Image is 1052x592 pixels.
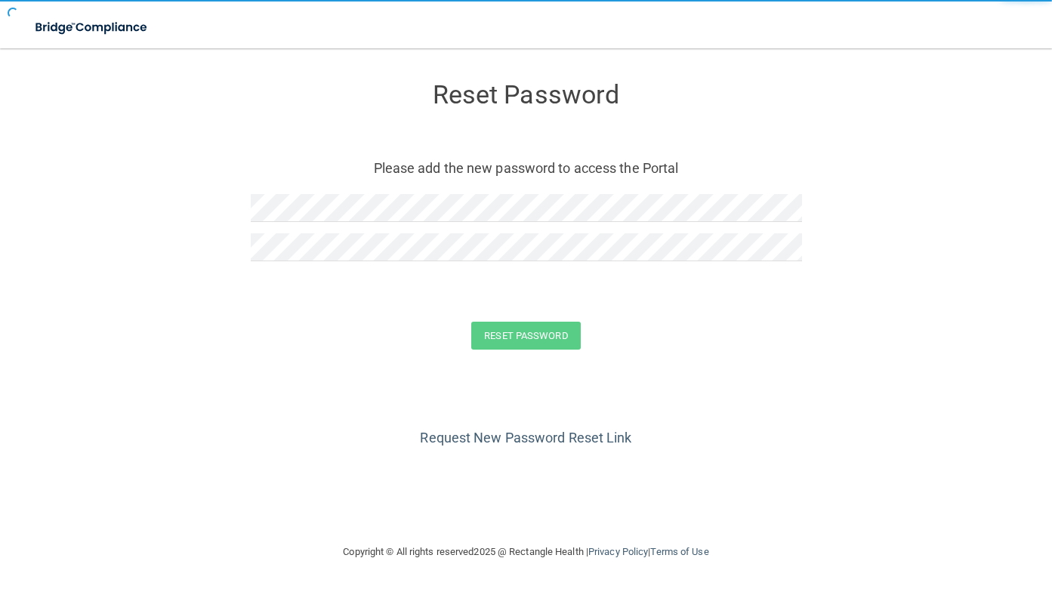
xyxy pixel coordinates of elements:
a: Request New Password Reset Link [420,430,631,446]
a: Terms of Use [650,546,708,557]
div: Copyright © All rights reserved 2025 @ Rectangle Health | | [251,528,802,576]
h3: Reset Password [251,81,802,109]
a: Privacy Policy [588,546,648,557]
p: Please add the new password to access the Portal [262,156,791,180]
img: bridge_compliance_login_screen.278c3ca4.svg [23,12,162,43]
button: Reset Password [471,322,580,350]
